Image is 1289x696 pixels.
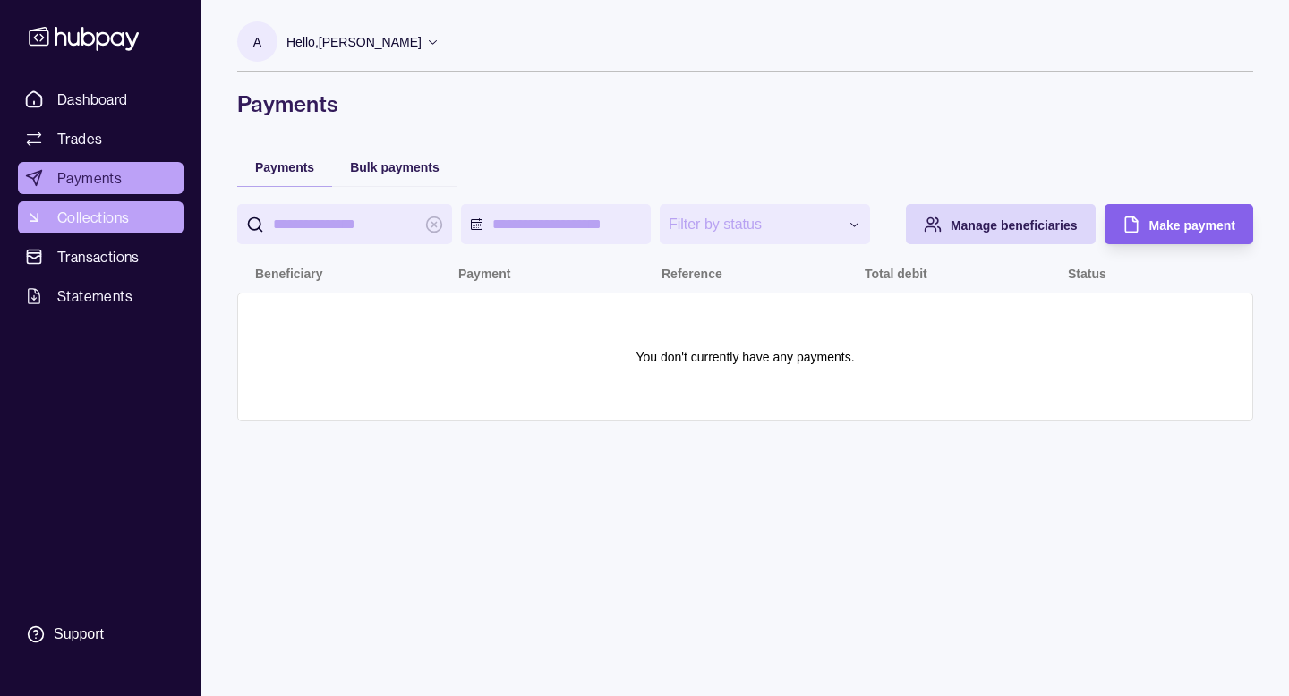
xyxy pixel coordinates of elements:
[906,204,1096,244] button: Manage beneficiaries
[636,347,854,367] p: You don't currently have any payments.
[18,615,184,653] a: Support
[57,89,128,110] span: Dashboard
[18,241,184,273] a: Transactions
[18,83,184,115] a: Dashboard
[18,162,184,194] a: Payments
[255,267,322,281] p: Beneficiary
[57,246,140,267] span: Transactions
[57,207,129,228] span: Collections
[57,128,102,149] span: Trades
[951,218,1078,233] span: Manage beneficiaries
[253,32,261,52] p: A
[865,267,927,281] p: Total debit
[18,123,184,155] a: Trades
[18,280,184,312] a: Statements
[286,32,422,52] p: Hello, [PERSON_NAME]
[18,201,184,233] a: Collections
[1105,204,1253,244] button: Make payment
[57,167,122,189] span: Payments
[54,624,104,644] div: Support
[57,285,132,307] span: Statements
[1068,267,1106,281] p: Status
[662,267,722,281] p: Reference
[1149,218,1235,233] span: Make payment
[458,267,510,281] p: Payment
[255,160,314,174] span: Payments
[350,160,440,174] span: Bulk payments
[237,89,1253,118] h1: Payments
[273,204,416,244] input: search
